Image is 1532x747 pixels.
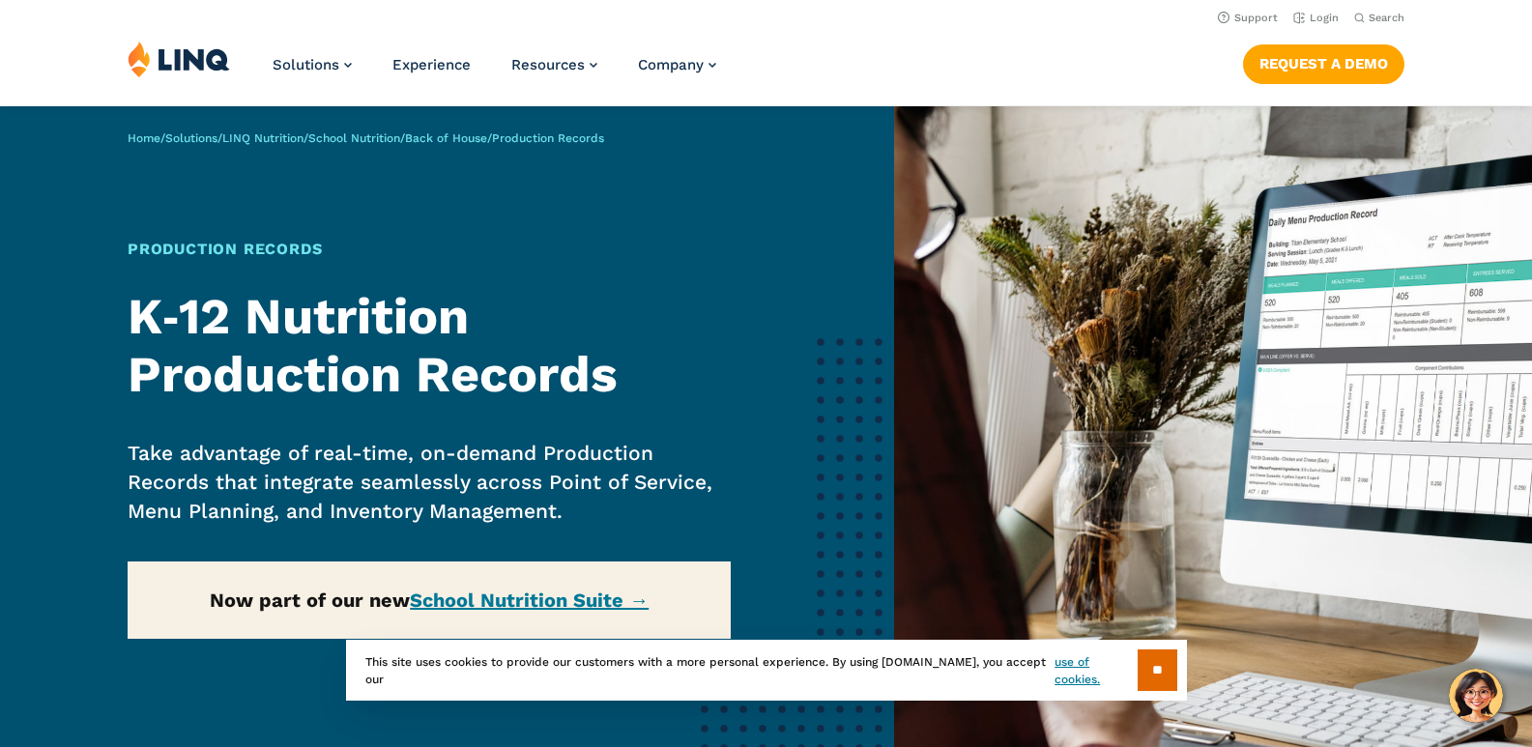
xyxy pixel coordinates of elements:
h1: Production Records [128,238,732,261]
strong: K‑12 Nutrition Production Records [128,287,618,404]
a: use of cookies. [1055,653,1137,688]
strong: Now part of our new [210,589,649,612]
a: Solutions [165,131,217,145]
a: Request a Demo [1243,44,1404,83]
a: Login [1293,12,1339,24]
span: Company [638,56,704,73]
a: LINQ Nutrition [222,131,304,145]
button: Hello, have a question? Let’s chat. [1449,669,1503,723]
a: Support [1218,12,1278,24]
div: This site uses cookies to provide our customers with a more personal experience. By using [DOMAIN... [346,640,1187,701]
span: Search [1369,12,1404,24]
nav: Primary Navigation [273,41,716,104]
nav: Button Navigation [1243,41,1404,83]
a: Solutions [273,56,352,73]
img: LINQ | K‑12 Software [128,41,230,77]
p: Take advantage of real-time, on-demand Production Records that integrate seamlessly across Point ... [128,439,732,526]
a: Home [128,131,160,145]
a: Experience [392,56,471,73]
span: Solutions [273,56,339,73]
span: / / / / / [128,131,604,145]
a: School Nutrition [308,131,400,145]
button: Open Search Bar [1354,11,1404,25]
span: Resources [511,56,585,73]
a: Resources [511,56,597,73]
a: Company [638,56,716,73]
span: Production Records [492,131,604,145]
a: Back of House [405,131,487,145]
